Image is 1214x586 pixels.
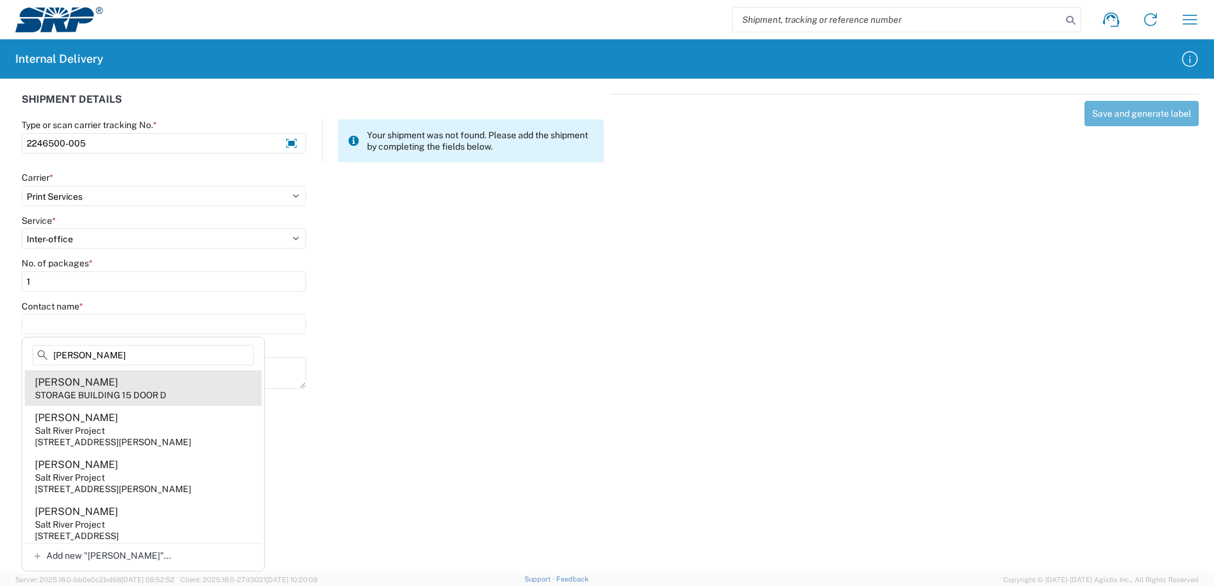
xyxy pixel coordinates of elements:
[15,51,103,67] h2: Internal Delivery
[556,575,589,583] a: Feedback
[35,375,118,389] div: [PERSON_NAME]
[15,7,103,32] img: srp
[22,215,56,226] label: Service
[1003,574,1199,585] span: Copyright © [DATE]-[DATE] Agistix Inc., All Rights Reserved
[22,257,93,269] label: No. of packages
[121,576,175,583] span: [DATE] 09:52:52
[35,505,118,519] div: [PERSON_NAME]
[524,575,556,583] a: Support
[35,389,166,401] div: STORAGE BUILDING 15 DOOR D
[22,301,83,312] label: Contact name
[266,576,317,583] span: [DATE] 10:20:09
[22,94,604,119] div: SHIPMENT DETAILS
[35,483,191,495] div: [STREET_ADDRESS][PERSON_NAME]
[35,472,105,483] div: Salt River Project
[35,519,105,530] div: Salt River Project
[22,119,157,131] label: Type or scan carrier tracking No.
[367,129,594,152] span: Your shipment was not found. Please add the shipment by completing the fields below.
[15,576,175,583] span: Server: 2025.18.0-bb0e0c2bd68
[35,458,118,472] div: [PERSON_NAME]
[46,550,171,561] span: Add new "[PERSON_NAME]"...
[35,411,118,425] div: [PERSON_NAME]
[180,576,317,583] span: Client: 2025.18.0-27d3021
[35,425,105,436] div: Salt River Project
[733,8,1062,32] input: Shipment, tracking or reference number
[35,436,191,448] div: [STREET_ADDRESS][PERSON_NAME]
[35,530,119,542] div: [STREET_ADDRESS]
[22,172,53,183] label: Carrier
